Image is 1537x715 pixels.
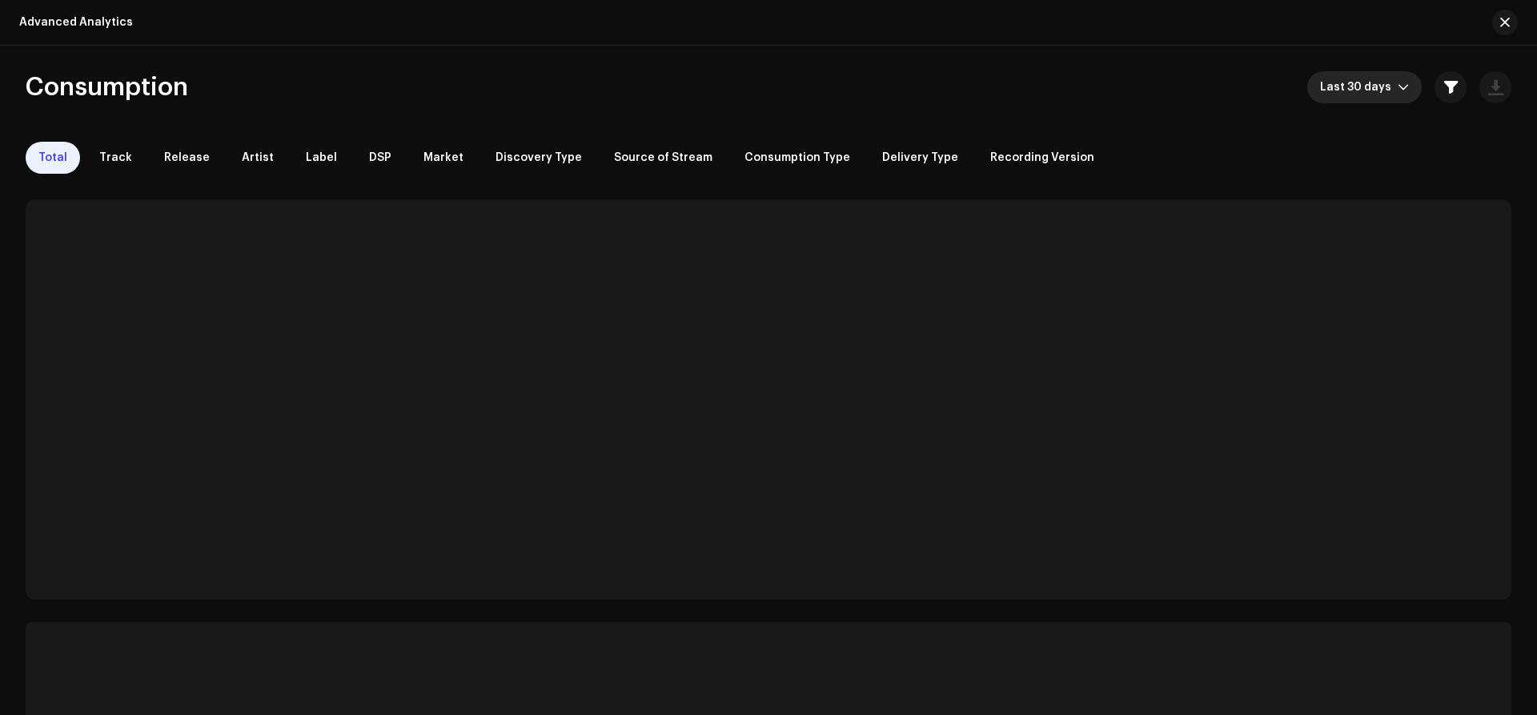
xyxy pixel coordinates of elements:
span: Artist [242,151,274,164]
span: Recording Version [990,151,1094,164]
span: Delivery Type [882,151,958,164]
span: DSP [369,151,391,164]
span: Consumption Type [744,151,850,164]
div: dropdown trigger [1398,71,1409,103]
span: Last 30 days [1320,71,1398,103]
span: Market [423,151,464,164]
span: Label [306,151,337,164]
span: Source of Stream [614,151,712,164]
span: Discovery Type [496,151,582,164]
